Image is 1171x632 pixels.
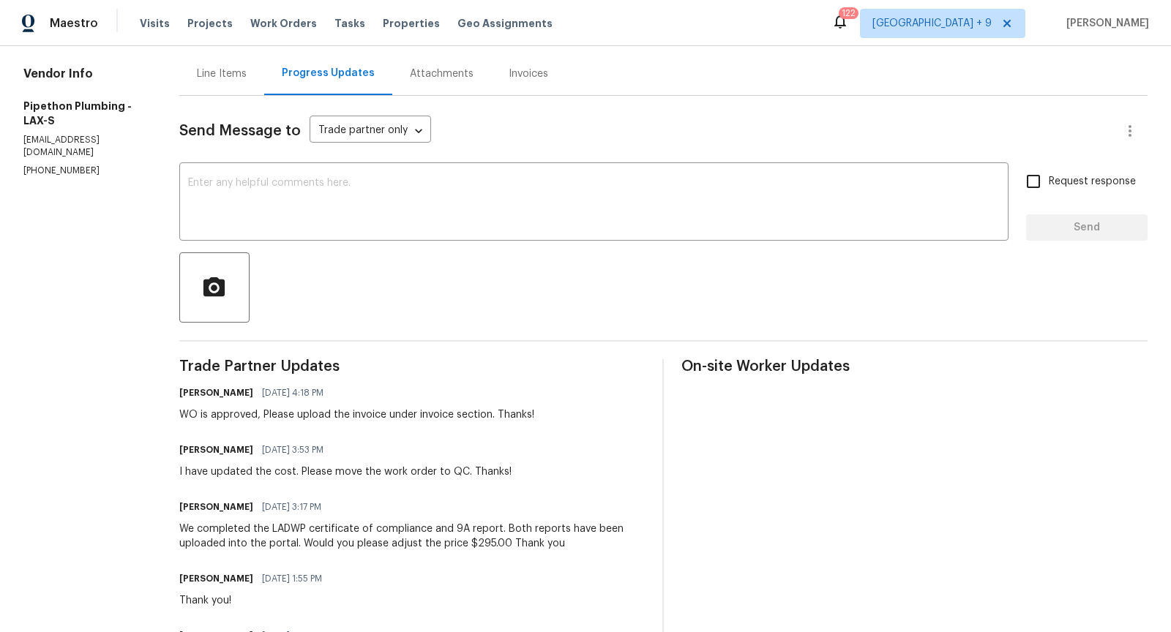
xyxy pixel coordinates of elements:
span: Send Message to [179,124,301,138]
span: [GEOGRAPHIC_DATA] + 9 [872,16,992,31]
span: [DATE] 1:55 PM [262,571,322,586]
h6: [PERSON_NAME] [179,571,253,586]
p: [EMAIL_ADDRESS][DOMAIN_NAME] [23,134,144,159]
span: Trade Partner Updates [179,359,646,374]
div: Invoices [509,67,548,81]
span: [DATE] 3:17 PM [262,500,321,514]
div: Attachments [410,67,474,81]
span: Geo Assignments [457,16,553,31]
h6: [PERSON_NAME] [179,385,253,400]
span: Tasks [334,18,365,29]
span: Work Orders [250,16,317,31]
span: Properties [383,16,440,31]
div: 122 [842,6,856,20]
div: Trade partner only [310,119,431,143]
span: Maestro [50,16,98,31]
div: Line Items [197,67,247,81]
span: Visits [140,16,170,31]
span: [PERSON_NAME] [1060,16,1149,31]
span: Projects [187,16,233,31]
p: [PHONE_NUMBER] [23,165,144,177]
h6: [PERSON_NAME] [179,443,253,457]
h4: Vendor Info [23,67,144,81]
span: [DATE] 4:18 PM [262,385,323,400]
div: WO is approved, Please upload the invoice under invoice section. Thanks! [179,407,534,422]
div: Progress Updates [282,66,375,80]
h5: Pipethon Plumbing - LAX-S [23,99,144,128]
h6: [PERSON_NAME] [179,500,253,514]
span: On-site Worker Updates [681,359,1148,374]
div: We completed the LADWP certificate of compliance and 9A report. Both reports have been uploaded i... [179,522,646,551]
span: [DATE] 3:53 PM [262,443,323,457]
div: Thank you! [179,593,331,608]
div: I have updated the cost. Please move the work order to QC. Thanks! [179,464,512,479]
span: Request response [1049,174,1136,189]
